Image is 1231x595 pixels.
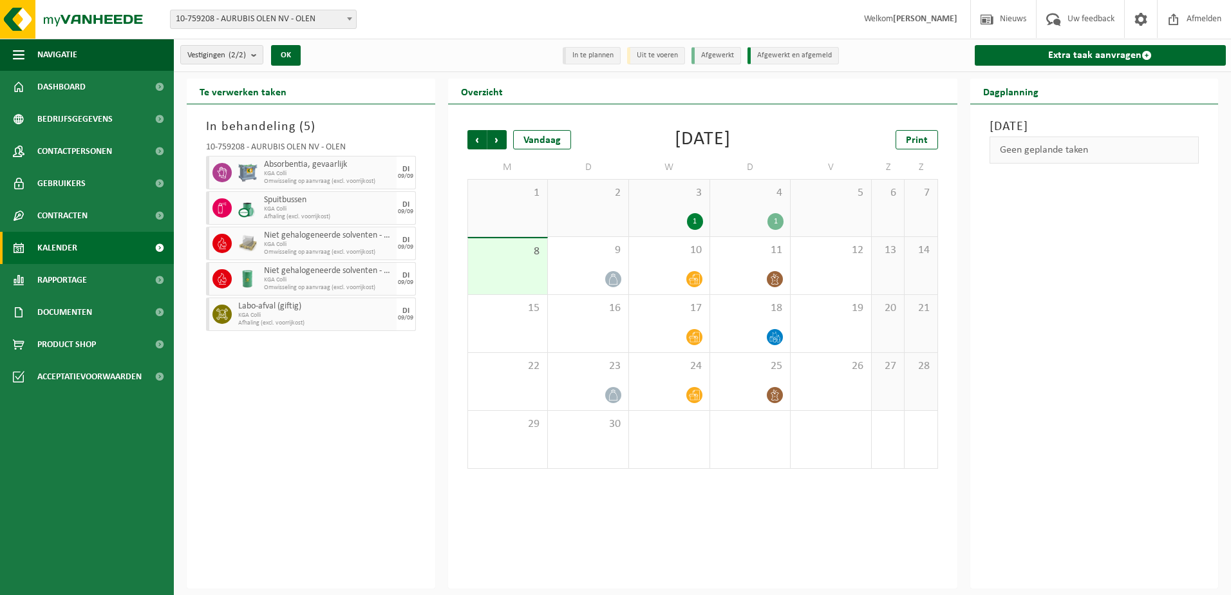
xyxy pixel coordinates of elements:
span: 28 [911,359,930,373]
span: 5 [797,186,865,200]
span: 16 [554,301,622,316]
span: KGA Colli [264,170,393,178]
span: 6 [878,186,897,200]
span: KGA Colli [264,241,393,249]
span: Contracten [37,200,88,232]
span: 10 [635,243,703,258]
div: DI [402,236,409,244]
span: 11 [717,243,784,258]
count: (2/2) [229,51,246,59]
span: 7 [911,186,930,200]
span: Niet gehalogeneerde solventen - hoogcalorisch in 200lt-vat [264,266,393,276]
span: 2 [554,186,622,200]
img: PB-AP-0800-MET-02-01 [238,163,258,182]
span: Print [906,135,928,146]
span: Documenten [37,296,92,328]
div: 09/09 [398,244,413,250]
li: Uit te voeren [627,47,685,64]
span: Vestigingen [187,46,246,65]
div: Vandaag [513,130,571,149]
span: Spuitbussen [264,195,393,205]
div: 09/09 [398,209,413,215]
span: 21 [911,301,930,316]
span: 20 [878,301,897,316]
span: Contactpersonen [37,135,112,167]
td: D [710,156,791,179]
div: [DATE] [675,130,731,149]
span: 9 [554,243,622,258]
span: Kalender [37,232,77,264]
img: LP-LD-00200-MET-21 [238,269,258,288]
span: 10-759208 - AURUBIS OLEN NV - OLEN [170,10,357,29]
td: Z [905,156,937,179]
span: Volgende [487,130,507,149]
span: Omwisseling op aanvraag (excl. voorrijkost) [264,249,393,256]
span: KGA Colli [264,205,393,213]
div: 09/09 [398,173,413,180]
img: LP-PA-00000-WDN-11 [238,234,258,253]
div: DI [402,272,409,279]
h2: Dagplanning [970,79,1051,104]
div: 1 [687,213,703,230]
strong: [PERSON_NAME] [893,14,957,24]
span: Product Shop [37,328,96,361]
span: 13 [878,243,897,258]
h3: In behandeling ( ) [206,117,416,137]
span: 5 [304,120,311,133]
span: 25 [717,359,784,373]
div: DI [402,307,409,315]
div: Geen geplande taken [990,137,1199,164]
td: V [791,156,872,179]
span: 23 [554,359,622,373]
span: 3 [635,186,703,200]
span: 24 [635,359,703,373]
span: 4 [717,186,784,200]
button: OK [271,45,301,66]
span: 19 [797,301,865,316]
span: Vorige [467,130,487,149]
span: Afhaling (excl. voorrijkost) [264,213,393,221]
a: Print [896,130,938,149]
div: 09/09 [398,279,413,286]
td: M [467,156,549,179]
span: Omwisseling op aanvraag (excl. voorrijkost) [264,284,393,292]
a: Extra taak aanvragen [975,45,1226,66]
span: Absorbentia, gevaarlijk [264,160,393,170]
span: 10-759208 - AURUBIS OLEN NV - OLEN [171,10,356,28]
td: W [629,156,710,179]
span: Afhaling (excl. voorrijkost) [238,319,393,327]
span: 17 [635,301,703,316]
span: 1 [475,186,541,200]
span: Dashboard [37,71,86,103]
span: Gebruikers [37,167,86,200]
span: KGA Colli [238,312,393,319]
li: Afgewerkt en afgemeld [747,47,839,64]
span: 29 [475,417,541,431]
h3: [DATE] [990,117,1199,137]
span: 8 [475,245,541,259]
span: 18 [717,301,784,316]
li: Afgewerkt [691,47,741,64]
span: 12 [797,243,865,258]
div: 1 [767,213,784,230]
span: Acceptatievoorwaarden [37,361,142,393]
span: KGA Colli [264,276,393,284]
div: DI [402,165,409,173]
span: 15 [475,301,541,316]
td: D [548,156,629,179]
span: Bedrijfsgegevens [37,103,113,135]
div: 09/09 [398,315,413,321]
span: Navigatie [37,39,77,71]
span: Niet gehalogeneerde solventen - hoogcalorisch in kleinverpakking [264,231,393,241]
h2: Te verwerken taken [187,79,299,104]
div: 10-759208 - AURUBIS OLEN NV - OLEN [206,143,416,156]
span: Labo-afval (giftig) [238,301,393,312]
span: 22 [475,359,541,373]
span: 14 [911,243,930,258]
span: 30 [554,417,622,431]
li: In te plannen [563,47,621,64]
h2: Overzicht [448,79,516,104]
span: Omwisseling op aanvraag (excl. voorrijkost) [264,178,393,185]
button: Vestigingen(2/2) [180,45,263,64]
td: Z [872,156,905,179]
